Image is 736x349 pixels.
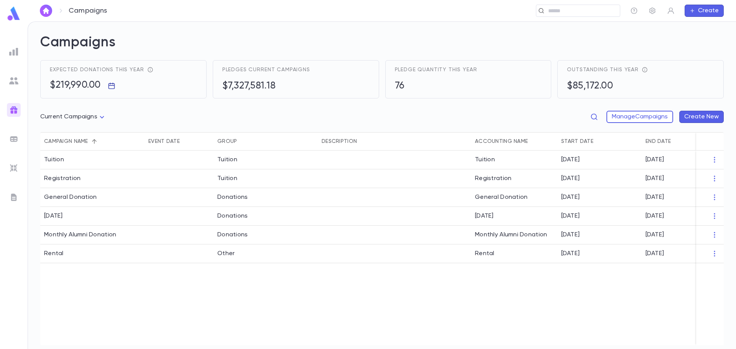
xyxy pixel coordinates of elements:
p: [DATE] [646,193,664,201]
span: Pledge quantity this year [395,67,477,73]
div: Event Date [148,132,180,151]
h5: $7,327,581.18 [222,80,276,92]
div: Monthly Alumni Donation [471,226,557,244]
img: logo [6,6,21,21]
div: Current Campaigns [40,110,107,125]
div: Registration [471,169,557,188]
button: Sort [88,135,100,147]
button: Sort [237,135,249,147]
img: home_white.a664292cf8c1dea59945f0da9f25487c.svg [41,8,51,14]
button: Sort [528,135,540,147]
button: Create New [679,111,724,123]
div: Group [214,132,318,151]
p: [DATE] [561,193,580,201]
p: [DATE] [646,156,664,164]
p: [DATE] [561,156,580,164]
button: Sort [180,135,192,147]
div: [DATE] [471,207,557,226]
div: Accounting Name [471,132,557,151]
button: Sort [593,135,606,147]
div: Tuition [217,156,237,164]
p: [DATE] [646,231,664,239]
div: Donations [217,231,248,239]
div: End Date [646,132,671,151]
p: [DATE] [561,212,580,220]
div: total receivables - total income [639,67,648,73]
div: Monthly Alumni Donation [44,231,116,239]
img: imports_grey.530a8a0e642e233f2baf0ef88e8c9fcb.svg [9,164,18,173]
div: Description [322,132,357,151]
div: End Date [642,132,726,151]
div: Event Date [145,132,214,151]
img: campaigns_gradient.17ab1fa96dd0f67c2e976ce0b3818124.svg [9,105,18,115]
div: Other [217,250,235,257]
p: [DATE] [646,212,664,220]
div: Group [217,132,237,151]
img: reports_grey.c525e4749d1bce6a11f5fe2a8de1b229.svg [9,47,18,56]
button: Sort [671,135,683,147]
div: Purim [44,212,63,220]
div: Start Date [561,132,593,151]
span: Expected donations this year [50,67,144,73]
h5: $219,990.00 [50,80,101,91]
div: Start Date [557,132,642,151]
p: [DATE] [561,231,580,239]
button: ManageCampaigns [606,111,673,123]
div: Description [318,132,471,151]
p: [DATE] [561,175,580,182]
img: batches_grey.339ca447c9d9533ef1741baa751efc33.svg [9,134,18,144]
div: Donations [217,193,248,201]
div: Tuition [44,156,64,164]
span: Outstanding this year [567,67,639,73]
p: [DATE] [646,175,664,182]
div: reflects total pledges + recurring donations expected throughout the year [144,67,153,73]
div: Campaign name [44,132,88,151]
div: Accounting Name [475,132,528,151]
div: Tuition [471,151,557,169]
button: Sort [357,135,369,147]
div: Registration [44,175,80,182]
div: Tuition [217,175,237,182]
span: Pledges current campaigns [222,67,310,73]
div: Rental [44,250,64,257]
h5: $85,172.00 [567,80,613,92]
h2: Campaigns [40,34,724,60]
div: General Donation [44,193,97,201]
img: letters_grey.7941b92b52307dd3b8a917253454ce1c.svg [9,193,18,202]
div: Campaign name [40,132,145,151]
div: General Donation [471,188,557,207]
span: Current Campaigns [40,114,97,120]
div: Donations [217,212,248,220]
h5: 76 [395,80,405,92]
p: [DATE] [561,250,580,257]
img: students_grey.60c7aba0da46da39d6d829b817ac14fc.svg [9,76,18,85]
p: Campaigns [69,7,107,15]
p: [DATE] [646,250,664,257]
div: Rental [471,244,557,263]
button: Create [685,5,724,17]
